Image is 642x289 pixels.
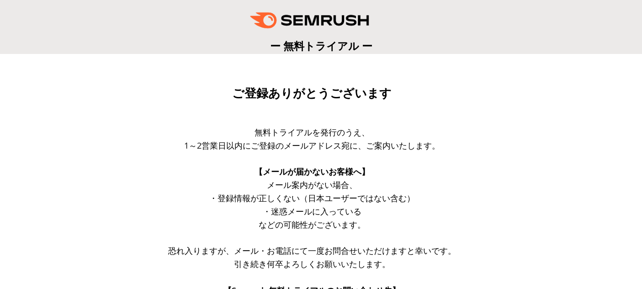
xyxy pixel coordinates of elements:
[232,86,392,100] span: ご登録ありがとうございます
[267,179,357,190] span: メール案内がない場合、
[184,140,440,151] span: 1～2営業日以内にご登録のメールアドレス宛に、ご案内いたします。
[255,166,370,177] span: 【メールが届かないお客様へ】
[209,193,415,203] span: ・登録情報が正しくない（日本ユーザーではない含む）
[168,245,456,256] span: 恐れ入りますが、メール・お電話にて一度お問合せいただけますと幸いです。
[255,127,370,138] span: 無料トライアルを発行のうえ、
[259,219,366,230] span: などの可能性がございます。
[270,38,372,53] span: ー 無料トライアル ー
[263,206,361,217] span: ・迷惑メールに入っている
[234,258,390,269] span: 引き続き何卒よろしくお願いいたします。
